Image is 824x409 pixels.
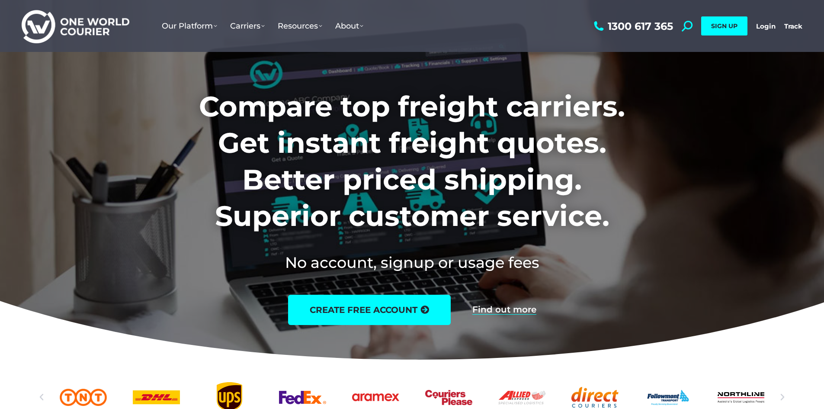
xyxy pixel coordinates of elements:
span: SIGN UP [711,22,737,30]
a: SIGN UP [701,16,747,35]
a: 1300 617 365 [592,21,673,32]
a: Track [784,22,802,30]
a: About [329,13,370,39]
span: Resources [278,21,322,31]
h1: Compare top freight carriers. Get instant freight quotes. Better priced shipping. Superior custom... [142,88,682,235]
a: Login [756,22,776,30]
a: Carriers [224,13,271,39]
a: Resources [271,13,329,39]
a: Find out more [472,305,536,315]
span: Our Platform [162,21,217,31]
img: One World Courier [22,9,129,44]
a: Our Platform [155,13,224,39]
span: Carriers [230,21,265,31]
span: About [335,21,363,31]
h2: No account, signup or usage fees [142,252,682,273]
a: create free account [288,295,451,325]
